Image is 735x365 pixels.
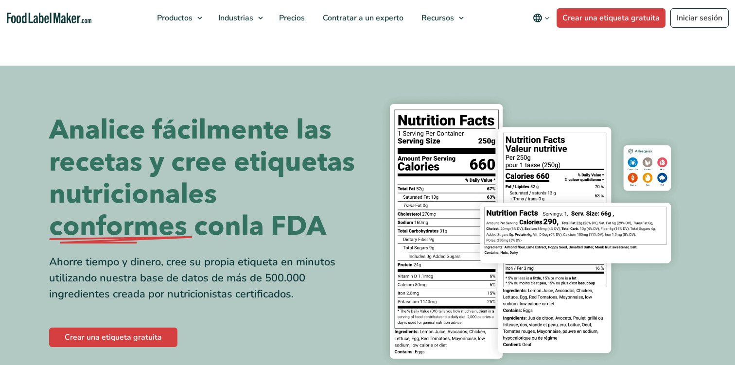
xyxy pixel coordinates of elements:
[320,13,404,23] span: Contratar a un experto
[557,8,665,28] a: Crear una etiqueta gratuita
[670,8,729,28] a: Iniciar sesión
[276,13,306,23] span: Precios
[215,13,254,23] span: Industrias
[419,13,455,23] span: Recursos
[526,8,557,28] button: Change language
[49,254,360,302] div: Ahorre tiempo y dinero, cree su propia etiqueta en minutos utilizando nuestra base de datos de má...
[7,13,92,24] a: Food Label Maker homepage
[49,114,360,243] h1: Analice fácilmente las recetas y cree etiquetas nutricionales la FDA
[49,328,177,347] a: Crear una etiqueta gratuita
[49,210,241,243] span: conformes con
[154,13,193,23] span: Productos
